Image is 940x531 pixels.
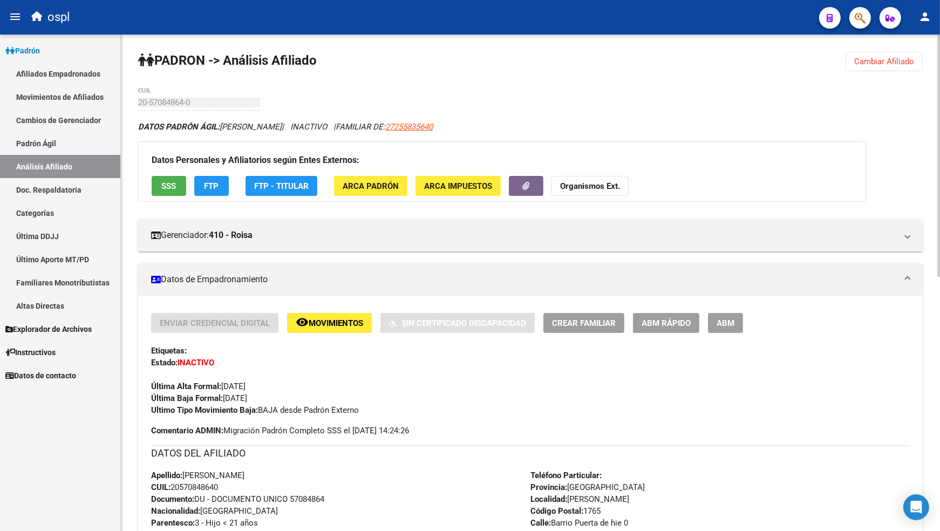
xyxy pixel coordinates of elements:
mat-panel-title: Datos de Empadronamiento [151,274,897,285]
span: Barrio Puerta de hie 0 [530,518,628,528]
mat-icon: remove_red_eye [296,316,309,329]
span: 20570848640 [151,482,218,492]
strong: Ultimo Tipo Movimiento Baja: [151,405,258,415]
span: Cambiar Afiliado [854,57,914,66]
strong: Última Baja Formal: [151,393,223,403]
strong: CUIL: [151,482,171,492]
strong: DATOS PADRÓN ÁGIL: [138,122,220,132]
span: Datos de contacto [5,370,76,382]
span: Instructivos [5,346,56,358]
button: ARCA Impuestos [415,176,501,196]
strong: Calle: [530,518,551,528]
span: [GEOGRAPHIC_DATA] [151,506,278,516]
button: FTP - Titular [246,176,317,196]
strong: Localidad: [530,494,567,504]
span: Enviar Credencial Digital [160,318,270,328]
button: Sin Certificado Discapacidad [380,313,535,333]
strong: Última Alta Formal: [151,382,221,391]
mat-panel-title: Gerenciador: [151,229,897,241]
span: FAMILIAR DE: [336,122,433,132]
span: ABM [717,318,734,328]
span: Explorador de Archivos [5,323,92,335]
button: Enviar Credencial Digital [151,313,278,333]
strong: Parentesco: [151,518,195,528]
i: | INACTIVO | [138,122,433,132]
mat-expansion-panel-header: Gerenciador:410 - Roisa [138,219,923,251]
strong: Nacionalidad: [151,506,200,516]
button: Movimientos [287,313,372,333]
strong: 410 - Roisa [209,229,253,241]
button: ARCA Padrón [334,176,407,196]
span: ospl [47,5,70,29]
span: Crear Familiar [552,318,616,328]
mat-expansion-panel-header: Datos de Empadronamiento [138,263,923,296]
span: ARCA Impuestos [424,181,492,191]
strong: PADRON -> Análisis Afiliado [138,53,317,68]
span: BAJA desde Padrón Externo [151,405,359,415]
span: 1765 [530,506,601,516]
button: FTP [194,176,229,196]
h3: DATOS DEL AFILIADO [151,446,910,461]
mat-icon: person [918,10,931,23]
span: [GEOGRAPHIC_DATA] [530,482,645,492]
span: [DATE] [151,393,247,403]
strong: Documento: [151,494,194,504]
span: FTP [205,181,219,191]
button: Crear Familiar [543,313,624,333]
strong: Comentario ADMIN: [151,426,223,435]
strong: Apellido: [151,471,182,480]
span: ABM Rápido [642,318,691,328]
button: Organismos Ext. [551,176,629,196]
div: Open Intercom Messenger [903,494,929,520]
mat-icon: menu [9,10,22,23]
strong: Estado: [151,358,178,367]
strong: INACTIVO [178,358,214,367]
span: 27255835640 [385,122,433,132]
h3: Datos Personales y Afiliatorios según Entes Externos: [152,153,853,168]
strong: Etiquetas: [151,346,187,356]
span: [PERSON_NAME] [151,471,244,480]
span: 3 - Hijo < 21 años [151,518,258,528]
button: SSS [152,176,186,196]
span: ARCA Padrón [343,181,399,191]
span: DU - DOCUMENTO UNICO 57084864 [151,494,324,504]
span: Movimientos [309,318,363,328]
span: FTP - Titular [254,181,309,191]
strong: Código Postal: [530,506,583,516]
span: Migración Padrón Completo SSS el [DATE] 14:24:26 [151,425,409,437]
span: SSS [162,181,176,191]
button: ABM Rápido [633,313,699,333]
span: [DATE] [151,382,246,391]
span: [PERSON_NAME] [530,494,629,504]
strong: Teléfono Particular: [530,471,602,480]
span: [PERSON_NAME] [138,122,282,132]
span: Sin Certificado Discapacidad [401,318,526,328]
span: Padrón [5,45,40,57]
strong: Organismos Ext. [560,181,620,191]
strong: Provincia: [530,482,567,492]
button: ABM [708,313,743,333]
button: Cambiar Afiliado [846,52,923,71]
